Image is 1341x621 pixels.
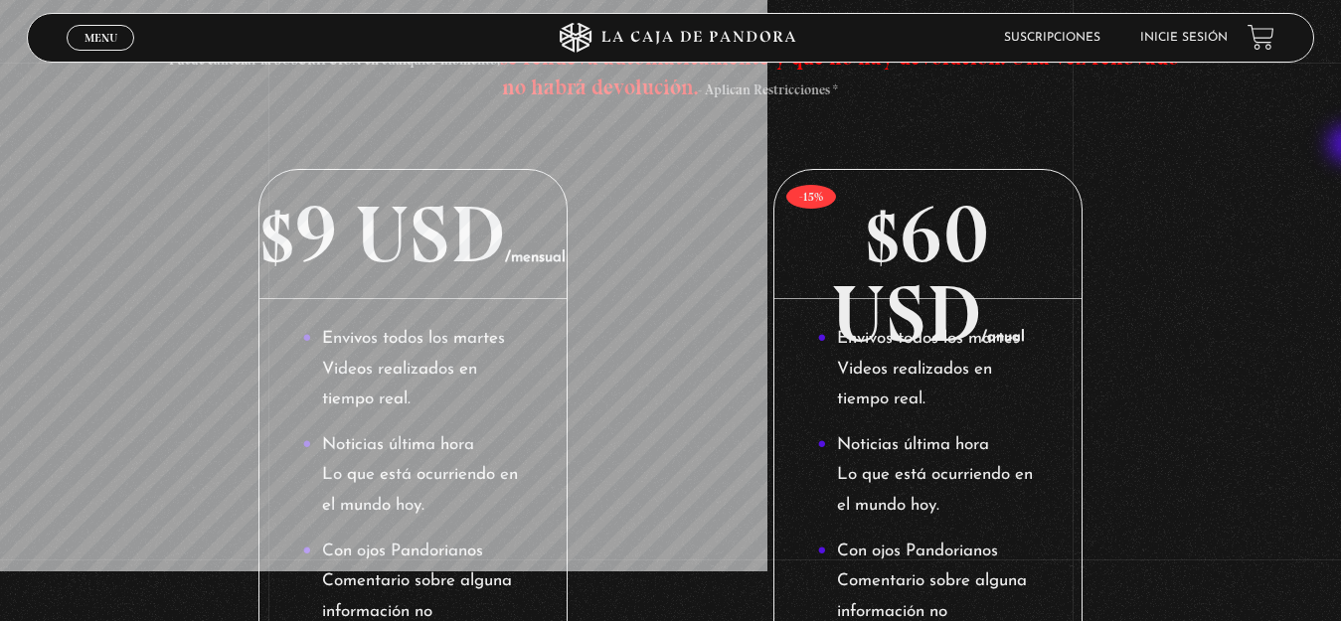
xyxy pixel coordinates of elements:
[817,430,1038,522] li: Noticias última hora Lo que está ocurriendo en el mundo hoy.
[302,324,523,415] li: Envivos todos los martes Videos realizados en tiempo real.
[774,170,1082,299] p: $60 USD
[1004,32,1100,44] a: Suscripciones
[1140,32,1228,44] a: Inicie sesión
[155,10,1185,99] h3: Escoja el plan y tiempo de pago que más le funcione:
[161,52,1179,98] span: * Puede cancelar la SUSCRIPCIÓN en cualquier momento, - Aplican Restricciones *
[259,170,567,299] p: $9 USD
[84,32,117,44] span: Menu
[1248,24,1274,51] a: View your shopping cart
[302,430,523,522] li: Noticias última hora Lo que está ocurriendo en el mundo hoy.
[78,48,124,62] span: Cerrar
[817,324,1038,415] li: Envivos todos los martes Videos realizados en tiempo real.
[505,250,566,265] span: /mensual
